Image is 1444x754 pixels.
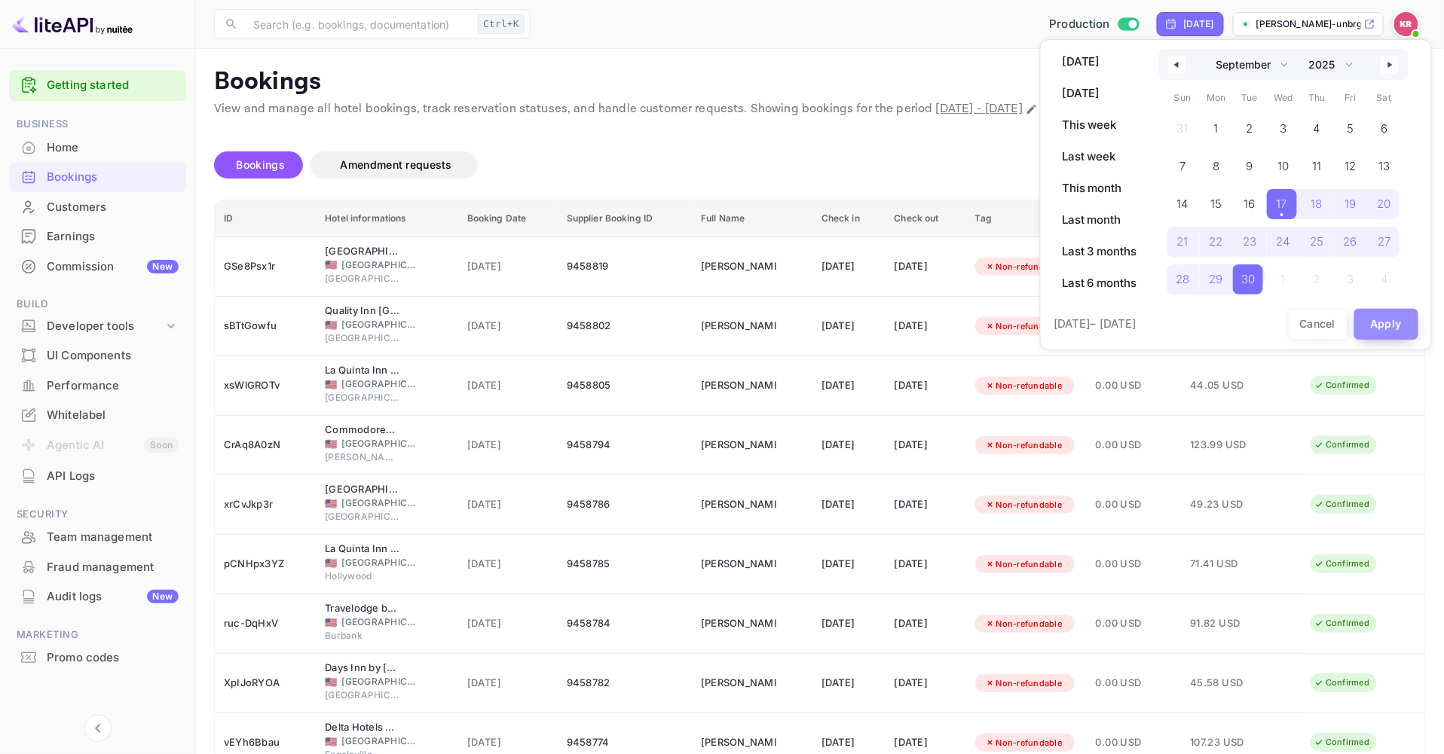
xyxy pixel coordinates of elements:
span: Tue [1233,86,1267,110]
span: 16 [1244,191,1256,218]
span: Sun [1166,86,1200,110]
button: 16 [1233,185,1267,215]
span: 15 [1210,191,1222,218]
span: 3 [1280,115,1286,142]
span: 26 [1344,228,1357,255]
button: Last week [1053,144,1146,169]
button: 8 [1200,148,1234,178]
span: Fri [1334,86,1368,110]
button: 17 [1267,185,1301,215]
button: 23 [1233,223,1267,253]
span: Thu [1300,86,1334,110]
span: 10 [1277,153,1289,180]
button: 15 [1200,185,1234,215]
span: 2 [1247,115,1253,142]
button: 1 [1200,110,1234,140]
button: 3 [1267,110,1301,140]
button: 21 [1166,223,1200,253]
span: Mon [1200,86,1234,110]
button: 24 [1267,223,1301,253]
span: 29 [1210,266,1223,293]
span: Sat [1367,86,1401,110]
span: 8 [1213,153,1219,180]
span: 25 [1311,228,1324,255]
button: Last month [1053,207,1146,233]
button: 5 [1334,110,1368,140]
span: 9 [1247,153,1253,180]
span: 24 [1277,228,1290,255]
span: 23 [1243,228,1256,255]
span: 19 [1345,191,1357,218]
span: 12 [1345,153,1357,180]
button: This week [1053,112,1146,138]
span: 6 [1381,115,1387,142]
button: 4 [1300,110,1334,140]
span: 18 [1311,191,1323,218]
button: 27 [1367,223,1401,253]
button: 2 [1233,110,1267,140]
button: This month [1053,176,1146,201]
button: 7 [1166,148,1200,178]
span: 11 [1313,153,1322,180]
span: 20 [1378,191,1391,218]
button: Apply [1354,309,1419,340]
button: 9 [1233,148,1267,178]
span: 5 [1348,115,1354,142]
span: 22 [1210,228,1223,255]
button: 29 [1200,261,1234,291]
button: 10 [1267,148,1301,178]
span: 14 [1177,191,1189,218]
button: 19 [1334,185,1368,215]
button: 12 [1334,148,1368,178]
button: 14 [1166,185,1200,215]
button: 22 [1200,223,1234,253]
button: 13 [1367,148,1401,178]
span: 7 [1179,153,1185,180]
button: 28 [1166,261,1200,291]
span: 4 [1314,115,1320,142]
button: 20 [1367,185,1401,215]
span: 27 [1378,228,1390,255]
span: Wed [1267,86,1301,110]
span: [DATE] – [DATE] [1054,316,1137,333]
button: 25 [1300,223,1334,253]
span: 13 [1378,153,1390,180]
button: Last 3 months [1053,239,1146,264]
button: [DATE] [1053,81,1146,106]
button: Last 6 months [1053,270,1146,296]
button: 6 [1367,110,1401,140]
button: 30 [1233,261,1267,291]
span: 1 [1214,115,1219,142]
span: 21 [1177,228,1189,255]
button: [DATE] [1053,49,1146,75]
span: 17 [1277,191,1287,218]
span: 30 [1241,266,1255,293]
button: 11 [1300,148,1334,178]
button: 18 [1300,185,1334,215]
button: 26 [1334,223,1368,253]
span: 28 [1176,266,1189,293]
button: Cancel [1288,309,1348,340]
